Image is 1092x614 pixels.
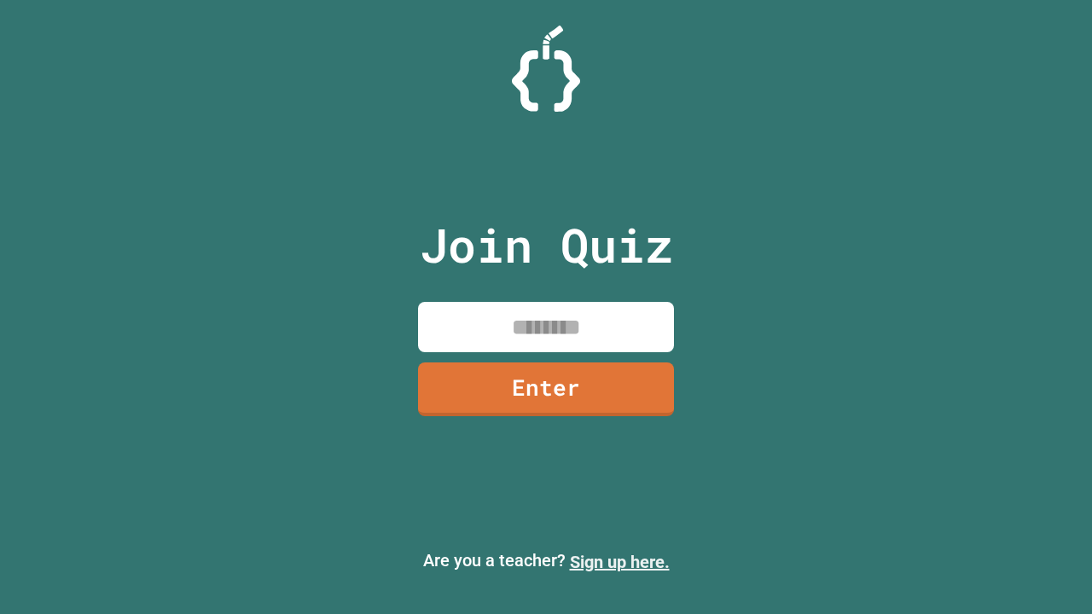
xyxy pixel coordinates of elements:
a: Sign up here. [570,552,670,572]
a: Enter [418,362,674,416]
p: Join Quiz [420,210,673,281]
iframe: chat widget [950,472,1075,544]
img: Logo.svg [512,26,580,112]
p: Are you a teacher? [14,547,1078,575]
iframe: chat widget [1020,546,1075,597]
